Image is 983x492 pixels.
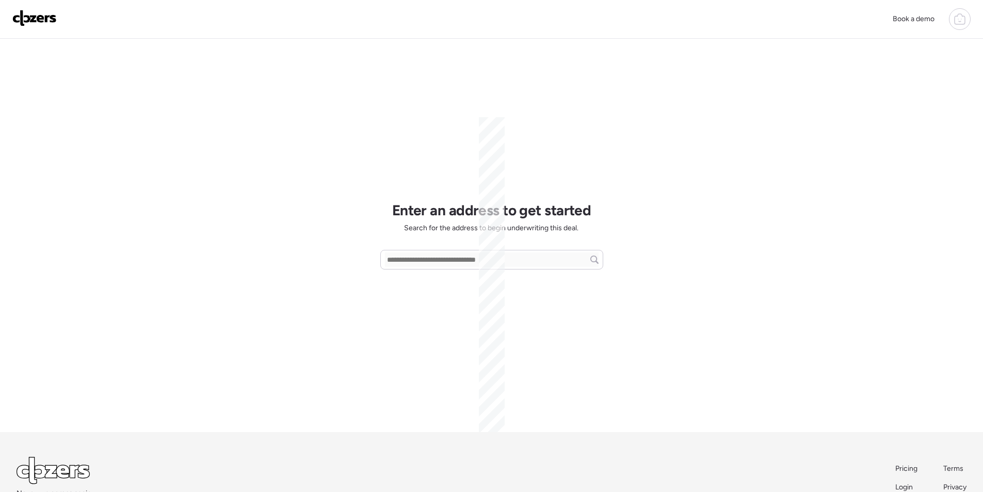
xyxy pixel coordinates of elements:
h1: Enter an address to get started [392,201,591,219]
span: Pricing [895,464,917,473]
span: Login [895,483,913,491]
a: Terms [943,464,966,474]
a: Pricing [895,464,918,474]
span: Book a demo [893,14,934,23]
span: Terms [943,464,963,473]
img: Logo Light [17,457,90,484]
span: Search for the address to begin underwriting this deal. [404,223,578,233]
img: Logo [12,10,57,26]
span: Privacy [943,483,966,491]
